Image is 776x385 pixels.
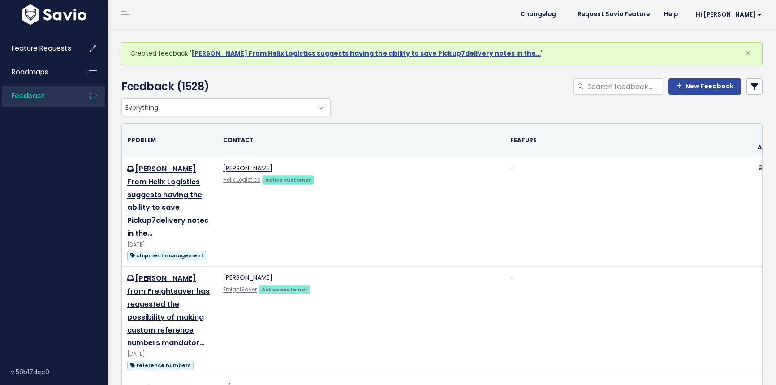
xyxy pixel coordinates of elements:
[127,350,212,359] div: [DATE]
[122,124,218,157] th: Problem
[127,250,206,261] a: shipment management
[122,99,312,116] span: Everything
[657,8,685,21] a: Help
[223,176,260,183] a: Helix Logistics
[12,43,71,53] span: Feature Requests
[586,78,663,95] input: Search feedback...
[505,267,752,376] td: -
[259,285,310,294] a: Active customer
[262,175,314,184] a: Active customer
[127,251,206,260] span: shipment management
[127,240,212,250] div: [DATE]
[121,98,331,116] span: Everything
[12,67,48,77] span: Roadmaps
[127,273,210,348] a: [PERSON_NAME] from Freightsaver has requested the possibility of making custom reference numbers ...
[745,46,751,61] span: ×
[218,124,505,157] th: Contact
[505,157,752,267] td: -
[265,176,311,183] strong: Active customer
[127,164,208,238] a: [PERSON_NAME] From Helix Logistics suggests having the ability to save Pickup7delivery notes in the…
[696,11,762,18] span: Hi [PERSON_NAME]
[11,360,108,384] div: v.58b17dec9
[127,361,194,370] span: reference numbers
[262,286,308,293] strong: Active customer
[2,38,74,59] a: Feature Requests
[2,62,74,82] a: Roadmaps
[127,359,194,371] a: reference numbers
[223,286,257,293] a: FreightSaver
[121,42,763,65] div: Created feedback ' '
[12,91,44,100] span: Feedback
[668,78,741,95] a: New Feedback
[191,49,541,58] a: [PERSON_NAME] From Helix Logistics suggests having the ability to save Pickup7delivery notes in the…
[121,78,326,95] h4: Feedback (1528)
[685,8,769,22] a: Hi [PERSON_NAME]
[19,4,89,25] img: logo-white.9d6f32f41409.svg
[570,8,657,21] a: Request Savio Feature
[736,43,760,64] button: Close
[2,86,74,106] a: Feedback
[520,11,556,17] span: Changelog
[223,164,272,173] a: [PERSON_NAME]
[223,273,272,282] a: [PERSON_NAME]
[505,124,752,157] th: Feature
